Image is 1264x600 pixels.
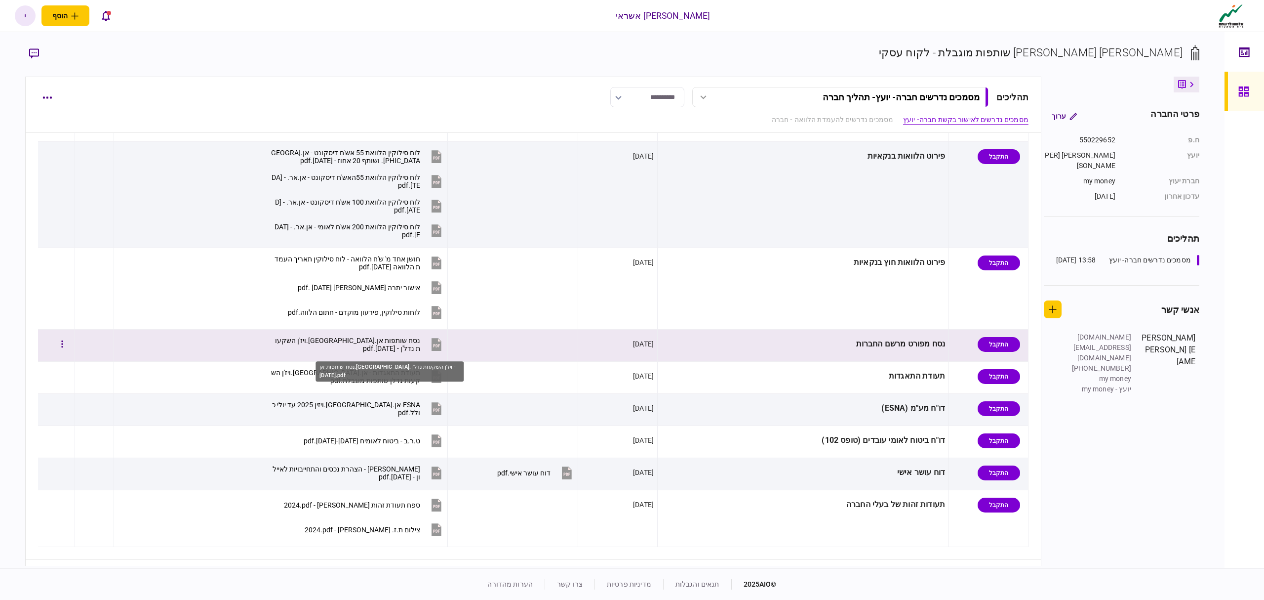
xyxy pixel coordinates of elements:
[978,433,1020,448] div: התקבל
[661,365,945,387] div: תעודת התאגדות
[15,5,36,26] button: י
[996,90,1028,104] div: תהליכים
[497,469,551,477] div: דוח עושר אישי.pdf
[41,5,89,26] button: פתח תפריט להוספת לקוח
[298,276,444,299] button: אישור יתרה איילון 30.6.2025 .pdf
[1067,374,1131,384] div: my money
[271,223,420,239] div: לוח סילוקין הלוואת 200 אש'ח לאומי - אן.אר. - 06.09.2025.pdf
[1044,150,1115,171] div: [PERSON_NAME] [PERSON_NAME]
[497,462,574,484] button: דוח עושר אישי.pdf
[1056,255,1199,265] a: מסמכים נדרשים חברה- יועץ13:58 [DATE]
[978,401,1020,416] div: התקבל
[1067,384,1131,394] div: יועץ - my money
[557,580,583,588] a: צרו קשר
[304,429,444,452] button: ט.ר.ב - ביטוח לאומיח 2024-2025.pdf
[978,149,1020,164] div: התקבל
[661,145,945,168] div: פירוט הלוואות בנקאיות
[1044,107,1085,125] button: ערוך
[1141,332,1195,394] div: [PERSON_NAME] [PERSON_NAME]
[271,252,444,274] button: חושן אחד מ' ש'ח הלוואה - לוח סילוקין תאריך העמדת הלוואה 16.12.2021.pdf
[1044,232,1199,245] div: תהליכים
[731,579,777,590] div: © 2025 AIO
[661,429,945,452] div: דו"ח ביטוח לאומי עובדים (טופס 102)
[661,494,945,516] div: תעודות זהות של בעלי החברה
[316,361,464,382] div: נסח שותפות אן.[GEOGRAPHIC_DATA].ויז'ן השקעות נדל'ן - [DATE].pdf
[95,5,116,26] button: פתח רשימת התראות
[978,256,1020,270] div: התקבל
[661,252,945,274] div: פירוט הלוואות חוץ בנקאיות
[1217,3,1246,28] img: client company logo
[284,494,444,516] button: ספח תעודת זהות צביקה ברונפמן - 2024.pdf
[692,87,988,107] button: מסמכים נדרשים חברה- יועץ- תהליך חברה
[271,198,420,214] div: לוח סילוקין הלוואת 100 אש'ח דיסקונט - אן.אר. - 06.09.2025.pdf
[271,397,444,420] button: ESNA-אן.אר.ויזין 2025 עד יולי כולל.pdf
[607,580,651,588] a: מדיניות פרטיות
[271,149,420,165] div: לוח סילוקין הלוואת 55 אש'ח דיסקונט - אן.אר. ושותף 20 אחוז - 06.09.2025.pdf
[271,145,444,168] button: לוח סילוקין הלוואת 55 אש'ח דיסקונט - אן.אר. ושותף 20 אחוז - 06.09.2025.pdf
[879,44,1183,61] div: [PERSON_NAME] [PERSON_NAME] שותפות מוגבלת - לקוח עסקי
[304,437,420,445] div: ט.ר.ב - ביטוח לאומיח 2024-2025.pdf
[661,397,945,420] div: דו"ח מע"מ (ESNA)
[633,435,654,445] div: [DATE]
[271,333,444,355] button: נסח שותפות אן.אר.ויז'ן השקעות נדל'ן - 06.09.2025.pdf
[633,339,654,349] div: [DATE]
[633,151,654,161] div: [DATE]
[978,498,1020,513] div: התקבל
[661,333,945,355] div: נסח מפורט מרשם החברות
[1125,191,1199,202] div: עדכון אחרון
[1109,255,1191,265] div: מסמכים נדרשים חברה- יועץ
[661,462,945,484] div: דוח עושר אישי
[1056,255,1096,265] div: 13:58 [DATE]
[271,401,420,417] div: ESNA-אן.אר.ויזין 2025 עד יולי כולל.pdf
[633,403,654,413] div: [DATE]
[772,115,893,125] a: מסמכים נדרשים להעמדת הלוואה - חברה
[1067,363,1131,374] div: [PHONE_NUMBER]
[1067,332,1131,363] div: [DOMAIN_NAME][EMAIL_ADDRESS][DOMAIN_NAME]
[1125,150,1199,171] div: יועץ
[271,365,444,387] button: תעודת התאגדות - אן.אר.ויז'ן השקעות נדלן שותפות מוגבלת.pdf
[271,462,444,484] button: צביקה ברונפמן - הצהרת נכסים והתחייבויות לאיילון - יולי 2025.pdf
[903,115,1028,125] a: מסמכים נדרשים לאישור בקשת חברה- יועץ
[675,580,719,588] a: תנאים והגבלות
[633,257,654,267] div: [DATE]
[978,337,1020,352] div: התקבל
[1161,303,1199,316] div: אנשי קשר
[823,92,980,102] div: מסמכים נדרשים חברה- יועץ - תהליך חברה
[305,518,444,541] button: צילום ת.ז. ברונפמן צביקה - 2024.pdf
[271,369,420,385] div: תעודת התאגדות - אן.אר.ויז'ן השקעות נדלן שותפות מוגבלת.pdf
[1044,135,1115,145] div: 550229652
[1044,191,1115,202] div: [DATE]
[1125,135,1199,145] div: ח.פ
[633,500,654,510] div: [DATE]
[271,465,420,481] div: צביקה ברונפמן - הצהרת נכסים והתחייבויות לאיילון - יולי 2025.pdf
[271,255,420,271] div: חושן אחד מ' ש'ח הלוואה - לוח סילוקין תאריך העמדת הלוואה 16.12.2021.pdf
[298,284,420,292] div: אישור יתרה איילון 30.6.2025 .pdf
[1150,107,1199,125] div: פרטי החברה
[271,219,444,242] button: לוח סילוקין הלוואת 200 אש'ח לאומי - אן.אר. - 06.09.2025.pdf
[288,301,444,323] button: לוחות סילוקין, פירעון מוקדם - חתום הלווה.pdf
[487,580,533,588] a: הערות מהדורה
[633,468,654,477] div: [DATE]
[1125,176,1199,186] div: חברת יעוץ
[978,369,1020,384] div: התקבל
[633,371,654,381] div: [DATE]
[1044,176,1115,186] div: my money
[271,337,420,352] div: נסח שותפות אן.אר.ויז'ן השקעות נדל'ן - 06.09.2025.pdf
[288,308,420,316] div: לוחות סילוקין, פירעון מוקדם - חתום הלווה.pdf
[305,526,420,534] div: צילום ת.ז. ברונפמן צביקה - 2024.pdf
[616,9,711,22] div: [PERSON_NAME] אשראי
[271,173,420,189] div: לוח סילוקין הלוואת 55האש'ח דיסקונט - אן.אר. - 06.09.2025.pdf
[978,466,1020,480] div: התקבל
[271,170,444,192] button: לוח סילוקין הלוואת 55האש'ח דיסקונט - אן.אר. - 06.09.2025.pdf
[284,501,420,509] div: ספח תעודת זהות צביקה ברונפמן - 2024.pdf
[271,195,444,217] button: לוח סילוקין הלוואת 100 אש'ח דיסקונט - אן.אר. - 06.09.2025.pdf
